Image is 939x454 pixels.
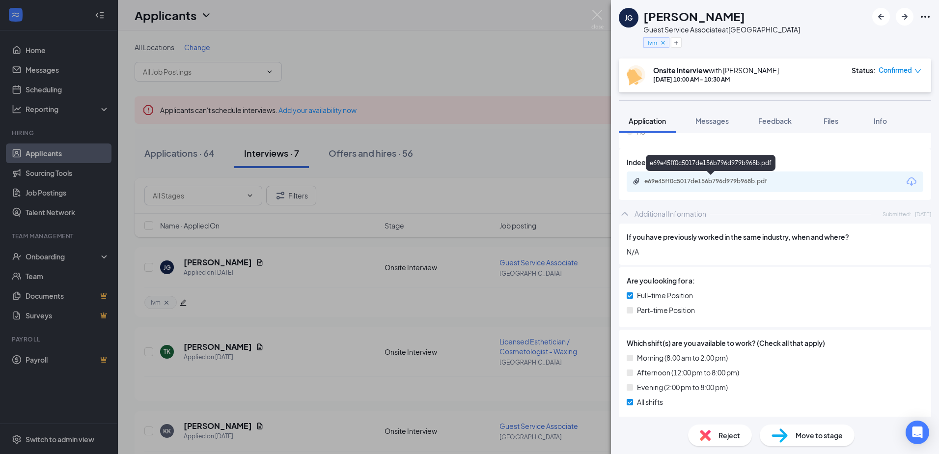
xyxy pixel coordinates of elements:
[627,157,678,168] span: Indeed Resume
[718,430,740,441] span: Reject
[660,39,666,46] svg: Cross
[673,40,679,46] svg: Plus
[619,208,631,220] svg: ChevronUp
[896,8,913,26] button: ArrowRight
[637,397,663,407] span: All shifts
[625,13,633,23] div: JG
[695,116,729,125] span: Messages
[874,116,887,125] span: Info
[637,290,693,301] span: Full-time Position
[644,177,782,185] div: e69e45ff0c5017de156b796d979b968b.pdf
[643,8,745,25] h1: [PERSON_NAME]
[875,11,887,23] svg: ArrowLeftNew
[671,37,682,48] button: Plus
[879,65,912,75] span: Confirmed
[635,209,706,219] div: Additional Information
[643,25,800,34] div: Guest Service Associate at [GEOGRAPHIC_DATA]
[648,38,657,47] span: lvm
[906,421,929,444] div: Open Intercom Messenger
[637,305,695,315] span: Part-time Position
[883,210,911,218] span: Submitted:
[637,382,728,393] span: Evening (2:00 pm to 8:00 pm)
[758,116,792,125] span: Feedback
[852,65,876,75] div: Status :
[633,177,640,185] svg: Paperclip
[653,65,779,75] div: with [PERSON_NAME]
[899,11,911,23] svg: ArrowRight
[919,11,931,23] svg: Ellipses
[906,176,917,188] svg: Download
[653,66,709,75] b: Onsite Interview
[627,231,849,242] span: If you have previously worked in the same industry, when and where?
[824,116,838,125] span: Files
[914,68,921,75] span: down
[796,430,843,441] span: Move to stage
[646,155,775,171] div: e69e45ff0c5017de156b796d979b968b.pdf
[637,352,728,363] span: Morning (8:00 am to 2:00 pm)
[627,275,695,286] span: Are you looking for a:
[627,246,923,257] span: N/A
[633,177,792,187] a: Paperclipe69e45ff0c5017de156b796d979b968b.pdf
[872,8,890,26] button: ArrowLeftNew
[653,75,779,84] div: [DATE] 10:00 AM - 10:30 AM
[637,367,739,378] span: Afternoon (12:00 pm to 8:00 pm)
[915,210,931,218] span: [DATE]
[629,116,666,125] span: Application
[627,338,825,348] span: Which shift(s) are you available to work? (Check all that apply)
